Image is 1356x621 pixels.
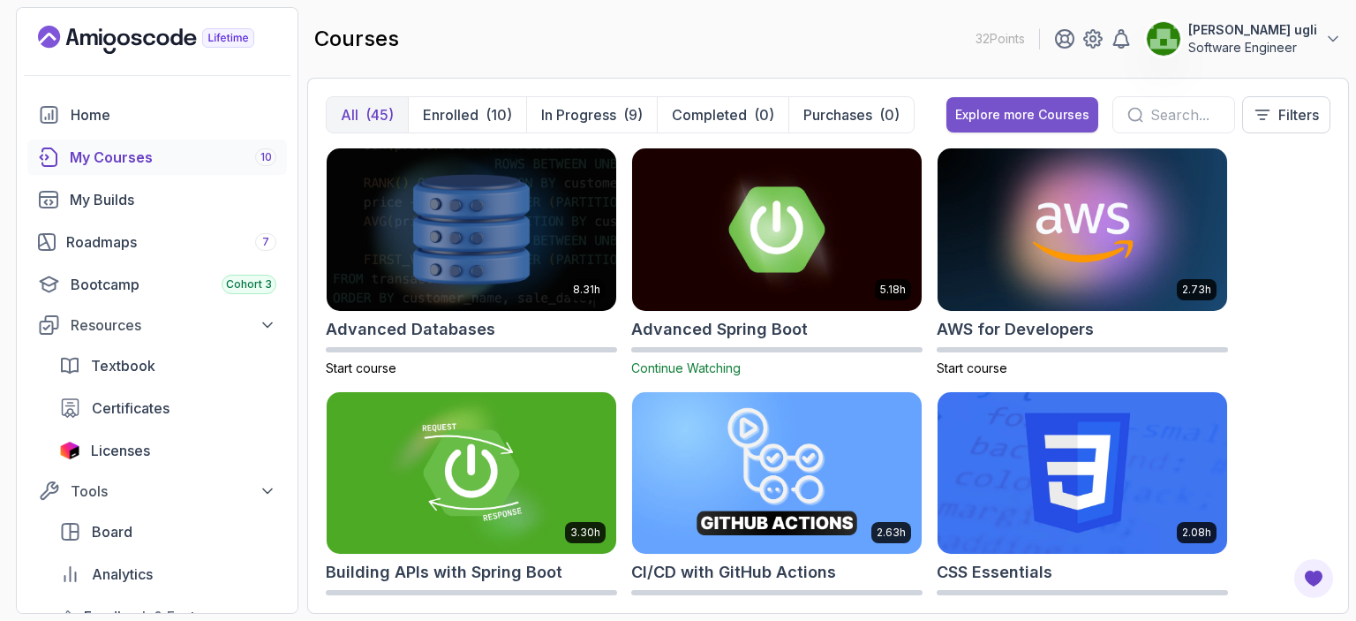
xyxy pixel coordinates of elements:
[27,97,287,133] a: home
[631,317,808,342] h2: Advanced Spring Boot
[27,309,287,341] button: Resources
[71,274,276,295] div: Bootcamp
[672,104,747,125] p: Completed
[92,521,132,542] span: Board
[326,317,495,342] h2: Advanced Databases
[27,224,287,260] a: roadmaps
[486,104,512,125] div: (10)
[1188,21,1317,39] p: [PERSON_NAME] ugli
[92,564,153,585] span: Analytics
[877,526,906,540] p: 2.63h
[262,235,269,249] span: 7
[1242,96,1330,133] button: Filters
[937,560,1052,585] h2: CSS Essentials
[1146,21,1342,57] button: user profile image[PERSON_NAME] ugliSoftware Engineer
[91,440,150,461] span: Licenses
[880,283,906,297] p: 5.18h
[1182,526,1211,540] p: 2.08h
[937,317,1094,342] h2: AWS for Developers
[631,360,741,375] span: Continue Watching
[788,97,914,133] button: Purchases(0)
[631,148,923,377] a: Advanced Spring Boot card5.18hAdvanced Spring BootContinue Watching
[327,148,616,311] img: Advanced Databases card
[526,97,657,133] button: In Progress(9)
[573,283,600,297] p: 8.31h
[976,30,1025,48] p: 32 Points
[27,140,287,175] a: courses
[1150,104,1220,125] input: Search...
[66,231,276,253] div: Roadmaps
[946,97,1098,133] button: Explore more Courses
[754,104,774,125] div: (0)
[71,104,276,125] div: Home
[49,557,287,592] a: analytics
[423,104,478,125] p: Enrolled
[27,475,287,507] button: Tools
[1188,39,1317,57] p: Software Engineer
[937,360,1007,375] span: Start course
[657,97,788,133] button: Completed(0)
[803,104,872,125] p: Purchases
[341,104,358,125] p: All
[260,150,272,164] span: 10
[327,97,408,133] button: All(45)
[327,392,616,555] img: Building APIs with Spring Boot card
[955,106,1089,124] div: Explore more Courses
[938,392,1227,555] img: CSS Essentials card
[71,481,276,502] div: Tools
[541,104,616,125] p: In Progress
[1278,104,1319,125] p: Filters
[1292,557,1335,600] button: Open Feedback Button
[938,148,1227,311] img: AWS for Developers card
[49,433,287,468] a: licenses
[49,390,287,426] a: certificates
[879,104,900,125] div: (0)
[49,514,287,549] a: board
[326,360,396,375] span: Start course
[631,560,836,585] h2: CI/CD with GitHub Actions
[27,267,287,302] a: bootcamp
[1147,22,1180,56] img: user profile image
[59,442,80,459] img: jetbrains icon
[70,189,276,210] div: My Builds
[365,104,394,125] div: (45)
[408,97,526,133] button: Enrolled(10)
[632,148,922,311] img: Advanced Spring Boot card
[632,392,922,555] img: CI/CD with GitHub Actions card
[570,526,600,540] p: 3.30h
[49,348,287,383] a: textbook
[1182,283,1211,297] p: 2.73h
[27,182,287,217] a: builds
[38,26,295,54] a: Landing page
[226,277,272,292] span: Cohort 3
[314,25,399,53] h2: courses
[71,314,276,336] div: Resources
[70,147,276,168] div: My Courses
[326,560,562,585] h2: Building APIs with Spring Boot
[91,355,155,376] span: Textbook
[92,398,169,419] span: Certificates
[623,104,643,125] div: (9)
